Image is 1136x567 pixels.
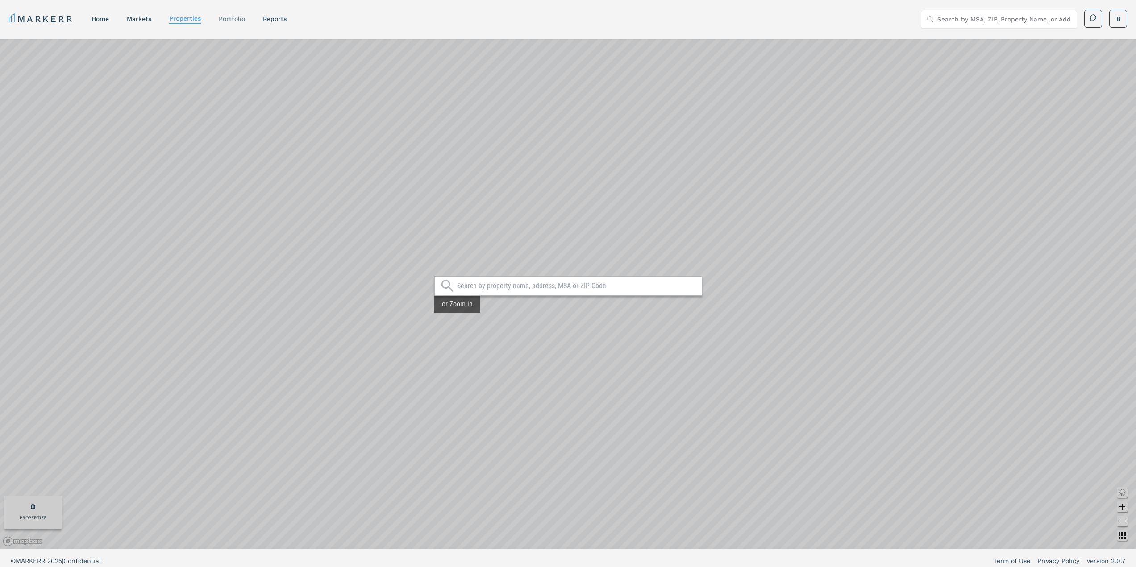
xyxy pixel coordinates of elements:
span: Confidential [63,557,101,564]
button: Other options map button [1117,530,1128,541]
a: MARKERR [9,12,74,25]
div: or Zoom in [434,296,480,313]
div: Total of properties [30,501,36,513]
span: © [11,557,16,564]
a: properties [169,15,201,22]
a: home [92,15,109,22]
span: MARKERR [16,557,47,564]
div: PROPERTIES [20,514,46,521]
a: markets [127,15,151,22]
a: Version 2.0.7 [1086,556,1125,565]
span: B [1116,14,1120,23]
input: Search by MSA, ZIP, Property Name, or Address [937,10,1071,28]
button: B [1109,10,1127,28]
a: Privacy Policy [1037,556,1079,565]
button: Zoom in map button [1117,501,1128,512]
a: reports [263,15,287,22]
button: Zoom out map button [1117,516,1128,526]
span: 2025 | [47,557,63,564]
a: Mapbox logo [3,536,42,546]
a: Term of Use [994,556,1030,565]
input: Search by property name, address, MSA or ZIP Code [457,281,697,290]
button: Change style map button [1117,487,1128,498]
a: Portfolio [219,15,245,22]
